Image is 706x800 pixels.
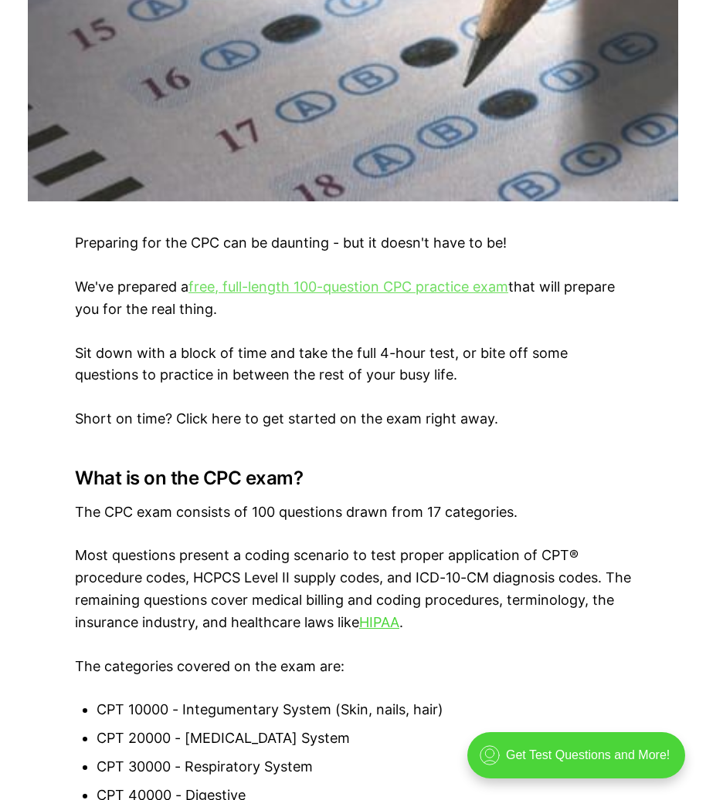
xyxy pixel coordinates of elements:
li: CPT 20000 - [MEDICAL_DATA] System [97,727,631,750]
iframe: portal-trigger [454,724,706,800]
p: The categories covered on the exam are: [75,656,631,678]
a: free, full-length 100-question CPC practice exam [188,278,508,295]
li: CPT 30000 - Respiratory System [97,756,631,778]
p: Most questions present a coding scenario to test proper application of CPT® procedure codes, HCPC... [75,545,631,633]
p: We've prepared a that will prepare you for the real thing. [75,276,631,321]
p: Preparing for the CPC can be daunting - but it doesn't have to be! [75,232,631,255]
p: Sit down with a block of time and take the full 4-hour test, or bite off some questions to practi... [75,343,631,387]
li: CPT 10000 - Integumentary System (Skin, nails, hair) [97,699,631,721]
p: The CPC exam consists of 100 questions drawn from 17 categories. [75,501,631,524]
h3: What is on the CPC exam? [75,468,631,489]
a: HIPAA [359,614,399,630]
p: Short on time? Click here to get started on the exam right away. [75,408,631,430]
